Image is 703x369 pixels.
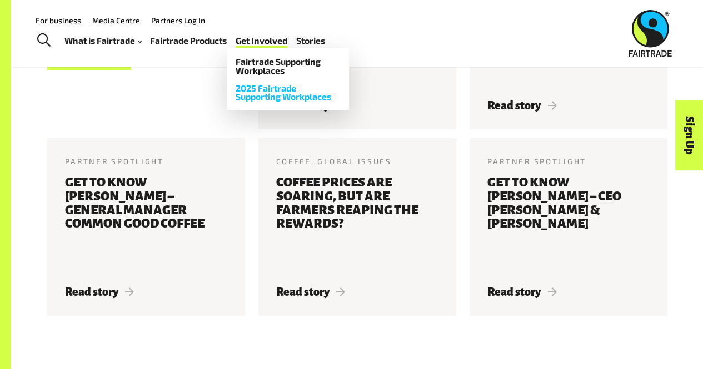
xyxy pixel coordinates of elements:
h3: Coffee prices are soaring, but are farmers reaping the rewards? [276,176,438,272]
a: Stories [296,33,325,48]
a: 2025 Fairtrade Supporting Workplaces [227,79,349,105]
span: Read story [65,286,134,298]
img: Fairtrade Australia New Zealand logo [629,10,672,57]
a: Coffee, Global Issues Coffee prices are soaring, but are farmers reaping the rewards? Read story [258,138,456,316]
a: What is Fairtrade [64,33,142,48]
a: Media Centre [92,16,140,25]
span: Coffee, Global Issues [276,156,392,166]
span: Read story [276,99,346,112]
h3: Get to know [PERSON_NAME] – CEO [PERSON_NAME] & [PERSON_NAME] [487,176,650,272]
span: Read story [487,99,557,112]
span: Read story [487,286,557,298]
span: Partner Spotlight [65,156,164,166]
a: Toggle Search [30,27,57,54]
a: Fairtrade Supporting Workplaces [227,53,349,79]
a: Get Involved [236,33,287,48]
a: Fairtrade Products [150,33,227,48]
a: For business [36,16,81,25]
a: Partners Log In [151,16,205,25]
span: Read story [276,286,346,298]
a: Partner Spotlight Get to know [PERSON_NAME] – General Manager Common Good Coffee Read story [47,138,245,316]
a: Partner Spotlight Get to know [PERSON_NAME] – CEO [PERSON_NAME] & [PERSON_NAME] Read story [470,138,667,316]
span: Partner Spotlight [487,156,586,166]
h3: Get to know [PERSON_NAME] – General Manager Common Good Coffee [65,176,227,272]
